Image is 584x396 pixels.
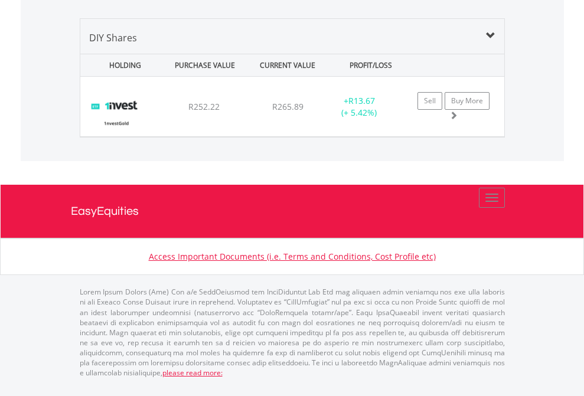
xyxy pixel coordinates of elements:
div: PROFIT/LOSS [331,54,411,76]
a: Buy More [445,92,490,110]
a: Access Important Documents (i.e. Terms and Conditions, Cost Profile etc) [149,251,436,262]
div: + (+ 5.42%) [322,95,396,119]
span: R252.22 [188,101,220,112]
div: PURCHASE VALUE [165,54,245,76]
p: Lorem Ipsum Dolors (Ame) Con a/e SeddOeiusmod tem InciDiduntut Lab Etd mag aliquaen admin veniamq... [80,287,505,378]
img: EQU.ZA.ETFGLD.png [86,91,146,133]
span: R265.89 [272,101,304,112]
a: please read more: [162,368,223,378]
span: DIY Shares [89,31,137,44]
a: Sell [417,92,442,110]
a: EasyEquities [71,185,514,238]
span: R13.67 [348,95,375,106]
div: CURRENT VALUE [247,54,328,76]
div: HOLDING [81,54,162,76]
